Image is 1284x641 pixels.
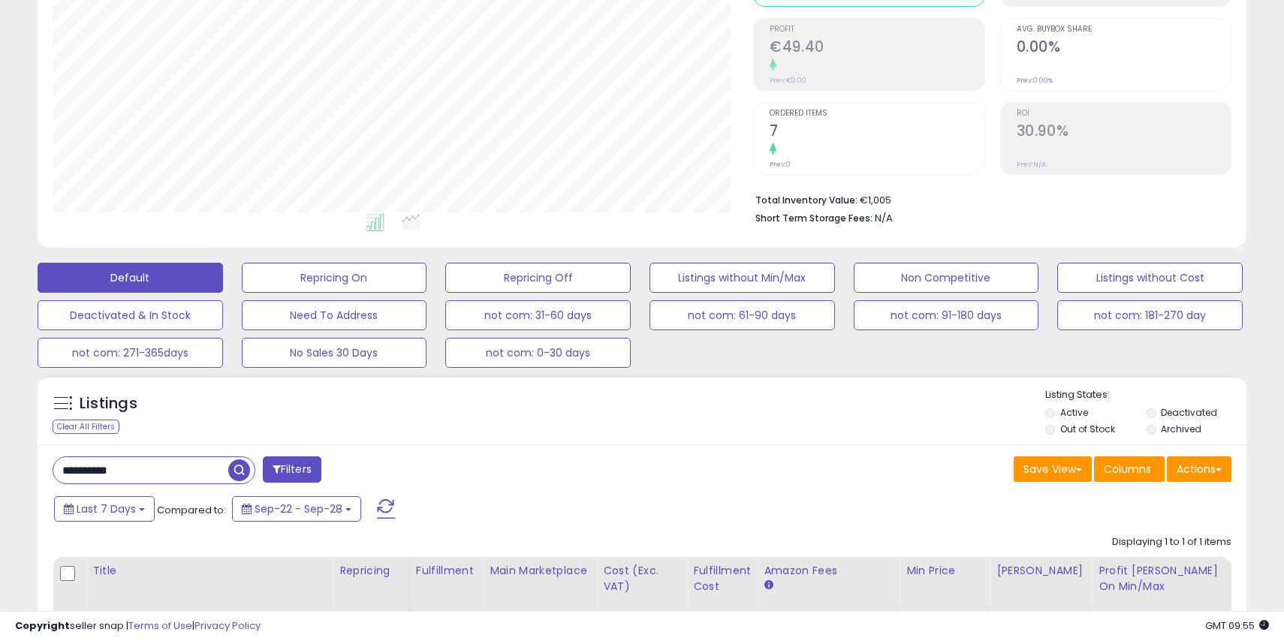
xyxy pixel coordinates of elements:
b: Total Inventory Value: [755,194,858,206]
button: Last 7 Days [54,496,155,522]
button: Deactivated & In Stock [38,300,223,330]
a: Privacy Policy [194,618,261,633]
span: 2025-10-6 09:55 GMT [1205,618,1269,633]
p: Listing States: [1045,388,1246,402]
small: Prev: 0 [770,160,791,169]
button: not com: 61-90 days [650,300,835,330]
button: Repricing Off [445,263,631,293]
label: Deactivated [1161,406,1217,419]
button: not com: 0-30 days [445,338,631,368]
span: Profit [770,26,984,34]
span: Avg. Buybox Share [1017,26,1231,34]
h5: Listings [80,393,137,414]
button: No Sales 30 Days [242,338,427,368]
button: Sep-22 - Sep-28 [232,496,361,522]
strong: Copyright [15,618,70,633]
label: Active [1060,406,1088,419]
a: Terms of Use [128,618,192,633]
span: Ordered Items [770,110,984,118]
h2: €49.40 [770,38,984,59]
div: Fulfillment Cost [693,563,751,594]
button: not com: 31-60 days [445,300,631,330]
button: Listings without Min/Max [650,263,835,293]
button: Save View [1014,456,1092,482]
span: Last 7 Days [77,501,136,516]
h2: 0.00% [1017,38,1231,59]
th: The percentage added to the cost of goods (COGS) that forms the calculator for Min & Max prices. [1093,557,1235,616]
button: not com: 271-365days [38,338,223,368]
label: Out of Stock [1060,423,1115,435]
b: Short Term Storage Fees: [755,212,873,224]
div: Profit [PERSON_NAME] on Min/Max [1099,563,1228,594]
div: Amazon Fees [764,563,894,579]
div: Fulfillment [416,563,477,579]
small: Prev: N/A [1017,160,1046,169]
button: Filters [263,456,321,483]
th: CSV column name: cust_attr_1_Main Marketplace [484,557,597,616]
span: ROI [1017,110,1231,118]
button: Listings without Cost [1057,263,1243,293]
button: Non Competitive [854,263,1039,293]
div: Displaying 1 to 1 of 1 items [1112,535,1231,549]
div: Cost (Exc. VAT) [603,563,680,594]
small: Amazon Fees. [764,579,773,592]
button: Repricing On [242,263,427,293]
div: Min Price [906,563,984,579]
span: Columns [1104,462,1151,477]
div: Main Marketplace [490,563,590,579]
button: not com: 91-180 days [854,300,1039,330]
h2: 7 [770,122,984,143]
small: Prev: 0.00% [1017,76,1053,85]
label: Archived [1161,423,1201,435]
div: Title [92,563,327,579]
div: seller snap | | [15,619,261,633]
h2: 30.90% [1017,122,1231,143]
button: not com: 181-270 day [1057,300,1243,330]
button: Actions [1167,456,1231,482]
button: Columns [1094,456,1165,482]
div: Repricing [339,563,403,579]
button: Need To Address [242,300,427,330]
small: Prev: €0.00 [770,76,806,85]
button: Default [38,263,223,293]
span: Compared to: [157,503,226,517]
span: Sep-22 - Sep-28 [255,501,342,516]
li: €1,005 [755,190,1220,208]
div: Clear All Filters [53,420,119,434]
div: [PERSON_NAME] [996,563,1086,579]
span: N/A [875,211,893,225]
